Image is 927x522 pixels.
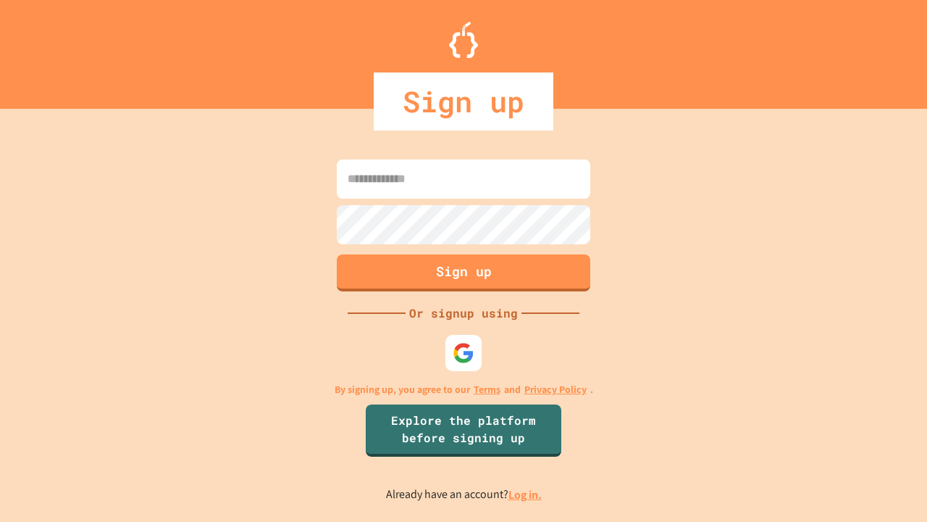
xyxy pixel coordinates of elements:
[474,382,500,397] a: Terms
[366,405,561,457] a: Explore the platform before signing up
[386,486,542,504] p: Already have an account?
[449,22,478,58] img: Logo.svg
[335,382,593,397] p: By signing up, you agree to our and .
[524,382,587,397] a: Privacy Policy
[453,342,474,364] img: google-icon.svg
[508,487,542,502] a: Log in.
[337,254,590,291] button: Sign up
[406,304,521,322] div: Or signup using
[374,72,553,130] div: Sign up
